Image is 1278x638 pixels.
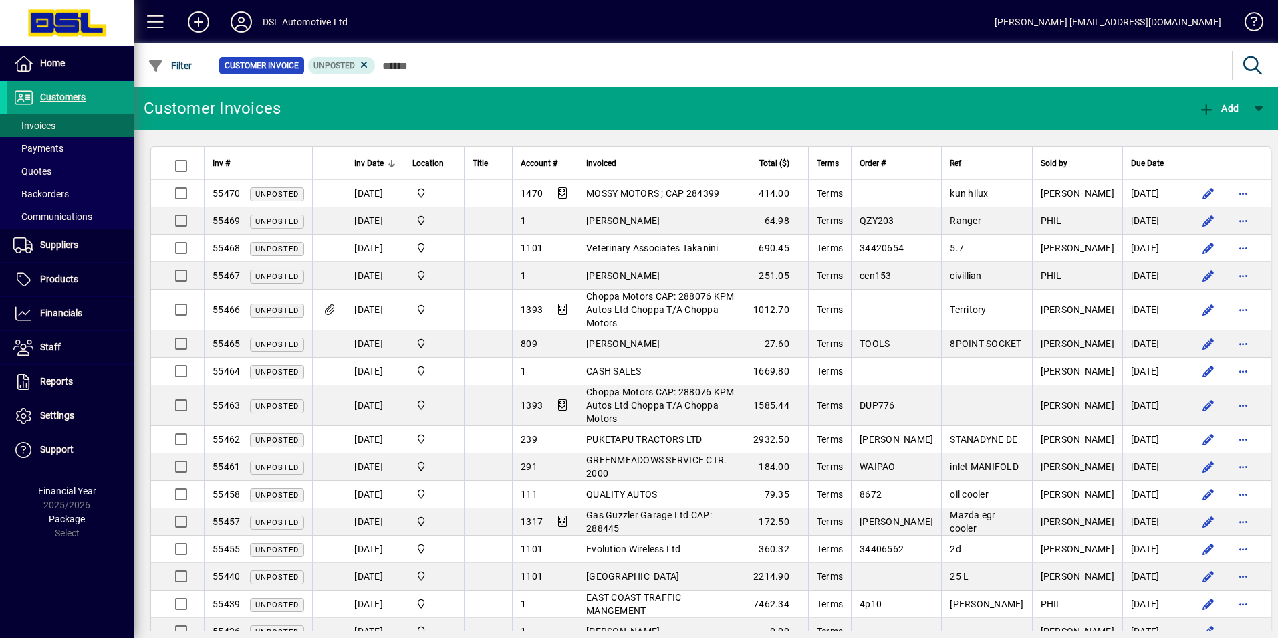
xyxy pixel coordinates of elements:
[346,262,404,290] td: [DATE]
[1041,243,1114,253] span: [PERSON_NAME]
[1041,434,1114,445] span: [PERSON_NAME]
[354,156,384,171] span: Inv Date
[346,290,404,330] td: [DATE]
[7,137,134,160] a: Payments
[40,274,78,284] span: Products
[7,160,134,183] a: Quotes
[817,243,843,253] span: Terms
[412,569,456,584] span: Central
[255,628,299,637] span: Unposted
[1041,544,1114,554] span: [PERSON_NAME]
[860,156,886,171] span: Order #
[412,514,456,529] span: Central
[860,400,895,411] span: DUP776
[346,385,404,426] td: [DATE]
[745,290,808,330] td: 1012.70
[1131,156,1164,171] span: Due Date
[995,11,1221,33] div: [PERSON_NAME] [EMAIL_ADDRESS][DOMAIN_NAME]
[586,455,727,479] span: GREENMEADOWS SERVICE CTR. 2000
[1041,338,1114,349] span: [PERSON_NAME]
[13,211,92,222] span: Communications
[144,98,281,119] div: Customer Invoices
[473,156,504,171] div: Title
[950,188,988,199] span: kun hilux
[745,235,808,262] td: 690.45
[1041,626,1114,637] span: [PERSON_NAME]
[346,536,404,563] td: [DATE]
[412,186,456,201] span: Central
[255,463,299,472] span: Unposted
[213,188,240,199] span: 55470
[1233,511,1254,532] button: More options
[1122,426,1184,453] td: [DATE]
[1198,103,1239,114] span: Add
[213,304,240,315] span: 55466
[354,156,396,171] div: Inv Date
[1233,429,1254,450] button: More options
[1198,265,1219,286] button: Edit
[213,461,240,472] span: 55461
[346,563,404,591] td: [DATE]
[255,436,299,445] span: Unposted
[1198,511,1219,532] button: Edit
[1041,215,1062,226] span: PHIL
[412,542,456,556] span: Central
[255,340,299,349] span: Unposted
[412,302,456,317] span: Central
[255,491,299,500] span: Unposted
[860,461,896,472] span: WAIPAO
[521,434,537,445] span: 239
[1233,265,1254,286] button: More options
[7,331,134,364] a: Staff
[745,591,808,618] td: 7462.34
[521,304,543,315] span: 1393
[817,599,843,609] span: Terms
[745,536,808,563] td: 360.32
[817,366,843,377] span: Terms
[346,207,404,235] td: [DATE]
[745,453,808,481] td: 184.00
[1233,360,1254,382] button: More options
[745,207,808,235] td: 64.98
[860,599,882,609] span: 4p10
[950,156,961,171] span: Ref
[745,262,808,290] td: 251.05
[1122,290,1184,330] td: [DATE]
[817,461,843,472] span: Terms
[1233,333,1254,354] button: More options
[586,544,681,554] span: Evolution Wireless Ltd
[1122,330,1184,358] td: [DATE]
[40,376,73,387] span: Reports
[586,215,660,226] span: [PERSON_NAME]
[759,156,789,171] span: Total ($)
[586,338,660,349] span: [PERSON_NAME]
[1122,235,1184,262] td: [DATE]
[817,188,843,199] span: Terms
[346,235,404,262] td: [DATE]
[7,229,134,262] a: Suppliers
[950,489,989,500] span: oil cooler
[213,156,304,171] div: Inv #
[860,243,904,253] span: 34420654
[745,180,808,207] td: 414.00
[213,270,240,281] span: 55467
[860,544,904,554] span: 34406562
[817,544,843,554] span: Terms
[213,571,240,582] span: 55440
[521,626,526,637] span: 1
[1122,385,1184,426] td: [DATE]
[586,571,679,582] span: [GEOGRAPHIC_DATA]
[346,426,404,453] td: [DATE]
[255,573,299,582] span: Unposted
[1041,571,1114,582] span: [PERSON_NAME]
[1198,237,1219,259] button: Edit
[950,243,964,253] span: 5.7
[1198,360,1219,382] button: Edit
[1122,358,1184,385] td: [DATE]
[1122,591,1184,618] td: [DATE]
[817,270,843,281] span: Terms
[255,245,299,253] span: Unposted
[1122,262,1184,290] td: [DATE]
[412,432,456,447] span: Central
[7,365,134,399] a: Reports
